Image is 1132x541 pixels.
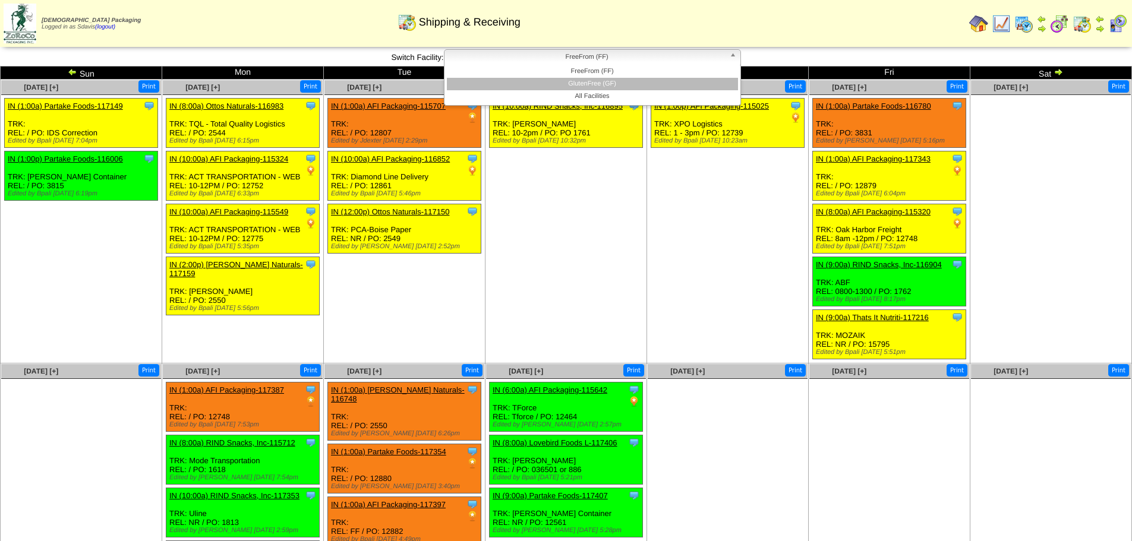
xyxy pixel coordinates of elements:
[490,435,643,485] div: TRK: [PERSON_NAME] REL: / PO: 036501 or 886
[305,205,317,217] img: Tooltip
[816,207,931,216] a: IN (8:00a) AFI Packaging-115320
[970,67,1132,80] td: Sat
[24,83,58,91] a: [DATE] [+]
[628,436,640,448] img: Tooltip
[300,80,321,93] button: Print
[951,205,963,217] img: Tooltip
[169,190,319,197] div: Edited by Bpali [DATE] 6:33pm
[947,80,967,93] button: Print
[1108,80,1129,93] button: Print
[8,102,123,110] a: IN (1:00a) Partake Foods-117149
[138,364,159,377] button: Print
[1054,67,1063,77] img: arrowright.gif
[447,78,738,90] li: GlutenFree (GF)
[328,444,481,493] div: TRK: REL: / PO: 12880
[138,80,159,93] button: Print
[8,154,123,163] a: IN (1:00p) Partake Foods-116006
[623,364,644,377] button: Print
[1073,14,1092,33] img: calendarinout.gif
[951,217,963,229] img: PO
[166,435,320,485] div: TRK: Mode Transportation REL: / PO: 1618
[490,488,643,537] div: TRK: [PERSON_NAME] Container REL: NR / PO: 12561
[832,367,866,375] span: [DATE] [+]
[324,67,485,80] td: Tue
[185,367,220,375] span: [DATE] [+]
[328,99,481,148] div: TRK: REL: / PO: 12807
[398,12,417,31] img: calendarinout.gif
[969,14,988,33] img: home.gif
[169,474,319,481] div: Edited by [PERSON_NAME] [DATE] 7:54pm
[169,243,319,250] div: Edited by Bpali [DATE] 5:35pm
[331,137,481,144] div: Edited by Jdexter [DATE] 2:29pm
[305,217,317,229] img: PO
[143,100,155,112] img: Tooltip
[347,83,381,91] a: [DATE] [+]
[68,67,77,77] img: arrowleft.gif
[169,438,295,447] a: IN (8:00a) RIND Snacks, Inc-115712
[24,367,58,375] span: [DATE] [+]
[813,151,966,201] div: TRK: REL: / PO: 12879
[466,498,478,510] img: Tooltip
[466,510,478,522] img: PO
[1095,24,1105,33] img: arrowright.gif
[305,436,317,448] img: Tooltip
[951,153,963,164] img: Tooltip
[628,384,640,396] img: Tooltip
[1014,14,1033,33] img: calendarprod.gif
[994,367,1028,375] a: [DATE] [+]
[490,99,643,148] div: TRK: [PERSON_NAME] REL: 10-2pm / PO: PO 1761
[493,438,617,447] a: IN (8:00a) Lovebird Foods L-117406
[305,164,317,176] img: PO
[331,243,481,250] div: Edited by [PERSON_NAME] [DATE] 2:52pm
[169,207,288,216] a: IN (10:00a) AFI Packaging-115549
[95,24,115,30] a: (logout)
[813,204,966,254] div: TRK: Oak Harbor Freight REL: 8am -12pm / PO: 12748
[169,260,303,278] a: IN (2:00p) [PERSON_NAME] Naturals-117159
[166,488,320,537] div: TRK: Uline REL: NR / PO: 1813
[493,102,623,110] a: IN (10:00a) RIND Snacks, Inc-116895
[466,384,478,396] img: Tooltip
[816,102,931,110] a: IN (1:00a) Partake Foods-116780
[328,204,481,254] div: TRK: PCA-Boise Paper REL: NR / PO: 2549
[166,151,320,201] div: TRK: ACT TRANSPORTATION - WEB REL: 10-12PM / PO: 12752
[813,257,966,306] div: TRK: ABF REL: 0800-1300 / PO: 1762
[1037,24,1046,33] img: arrowright.gif
[305,100,317,112] img: Tooltip
[169,154,288,163] a: IN (10:00a) AFI Packaging-115324
[4,4,36,43] img: zoroco-logo-small.webp
[169,421,319,428] div: Edited by Bpali [DATE] 7:53pm
[466,205,478,217] img: Tooltip
[169,102,283,110] a: IN (8:00a) Ottos Naturals-116983
[785,364,806,377] button: Print
[816,154,931,163] a: IN (1:00a) AFI Packaging-117343
[670,367,705,375] a: [DATE] [+]
[628,489,640,501] img: Tooltip
[347,367,381,375] a: [DATE] [+]
[790,100,802,112] img: Tooltip
[654,137,804,144] div: Edited by Bpali [DATE] 10:23am
[305,384,317,396] img: Tooltip
[331,430,481,437] div: Edited by [PERSON_NAME] [DATE] 6:26pm
[509,367,543,375] a: [DATE] [+]
[816,313,929,322] a: IN (9:00a) Thats It Nutriti-117216
[166,382,320,432] div: TRK: REL: / PO: 12748
[331,207,449,216] a: IN (12:00p) Ottos Naturals-117150
[185,83,220,91] a: [DATE] [+]
[651,99,805,148] div: TRK: XPO Logistics REL: 1 - 3pm / PO: 12739
[166,257,320,315] div: TRK: [PERSON_NAME] REL: / PO: 2550
[809,67,970,80] td: Fri
[331,102,446,110] a: IN (1:00a) AFI Packaging-115707
[493,474,642,481] div: Edited by Bpali [DATE] 5:21pm
[1108,14,1127,33] img: calendarcustomer.gif
[8,190,157,197] div: Edited by Bpali [DATE] 6:19pm
[466,164,478,176] img: PO
[466,153,478,164] img: Tooltip
[328,151,481,201] div: TRK: Diamond Line Delivery REL: / PO: 12861
[169,137,319,144] div: Edited by Bpali [DATE] 6:15pm
[462,364,483,377] button: Print
[816,260,942,269] a: IN (9:00a) RIND Snacks, Inc-116904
